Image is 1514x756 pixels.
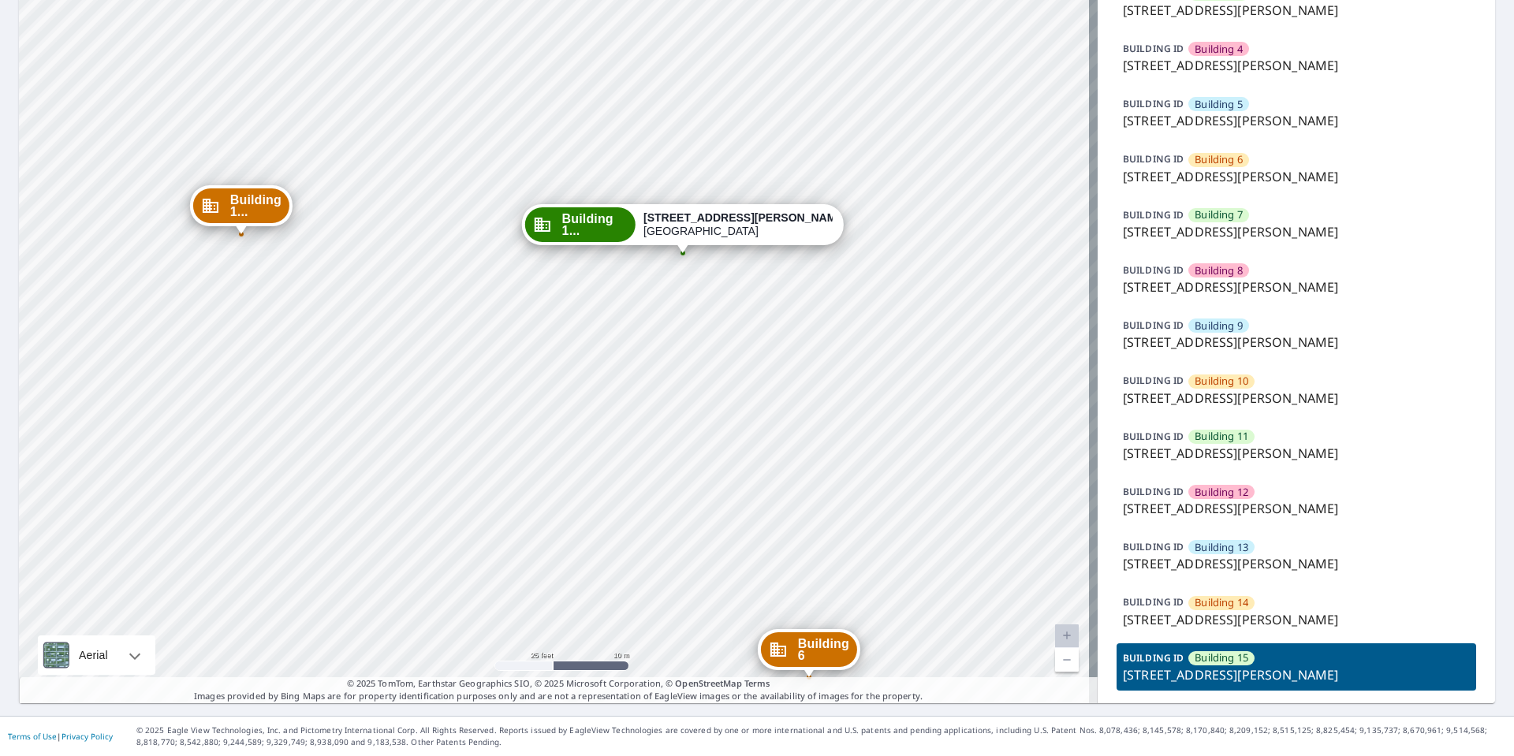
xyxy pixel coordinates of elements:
p: BUILDING ID [1123,318,1184,332]
span: Building 13 [1195,540,1248,555]
a: Current Level 20, Zoom In Disabled [1055,624,1079,648]
span: Building 8 [1195,263,1243,278]
span: Building 6 [798,638,849,661]
span: Building 14 [1195,595,1248,610]
span: Building 6 [1195,152,1243,167]
div: Dropped pin, building Building 14, Commercial property, 19199 Jackson Court Elk River, MN 55330 [190,185,293,234]
a: OpenStreetMap [675,677,741,689]
p: [STREET_ADDRESS][PERSON_NAME] [1123,111,1470,130]
a: Terms of Use [8,731,57,742]
p: Images provided by Bing Maps are for property identification purposes only and are not a represen... [19,677,1098,703]
p: BUILDING ID [1123,374,1184,387]
p: BUILDING ID [1123,208,1184,222]
p: [STREET_ADDRESS][PERSON_NAME] [1123,610,1470,629]
span: Building 1... [562,213,628,236]
p: BUILDING ID [1123,430,1184,443]
p: [STREET_ADDRESS][PERSON_NAME] [1123,277,1470,296]
a: Terms [744,677,770,689]
p: [STREET_ADDRESS][PERSON_NAME] [1123,56,1470,75]
p: BUILDING ID [1123,651,1184,665]
span: Building 10 [1195,374,1248,389]
p: [STREET_ADDRESS][PERSON_NAME] [1123,333,1470,352]
p: [STREET_ADDRESS][PERSON_NAME] [1123,554,1470,573]
a: Current Level 20, Zoom Out [1055,648,1079,672]
p: BUILDING ID [1123,540,1184,553]
p: BUILDING ID [1123,263,1184,277]
span: Building 4 [1195,42,1243,57]
span: Building 15 [1195,650,1248,665]
div: Dropped pin, building Building 6, Commercial property, 19199 Jackson Court Elk River, MN 55330 [758,629,860,678]
p: BUILDING ID [1123,97,1184,110]
p: [STREET_ADDRESS][PERSON_NAME] [1123,167,1470,186]
strong: [STREET_ADDRESS][PERSON_NAME] [643,211,847,224]
p: [STREET_ADDRESS][PERSON_NAME] [1123,389,1470,408]
p: © 2025 Eagle View Technologies, Inc. and Pictometry International Corp. All Rights Reserved. Repo... [136,724,1506,748]
p: [STREET_ADDRESS][PERSON_NAME] [1123,444,1470,463]
div: [GEOGRAPHIC_DATA] [643,211,833,238]
span: Building 5 [1195,97,1243,112]
p: BUILDING ID [1123,152,1184,166]
span: Building 7 [1195,207,1243,222]
p: | [8,732,113,741]
div: Aerial [74,635,113,675]
p: [STREET_ADDRESS][PERSON_NAME] [1123,665,1470,684]
p: [STREET_ADDRESS][PERSON_NAME] [1123,499,1470,518]
p: [STREET_ADDRESS][PERSON_NAME] [1123,222,1470,241]
span: © 2025 TomTom, Earthstar Geographics SIO, © 2025 Microsoft Corporation, © [347,677,770,691]
p: [STREET_ADDRESS][PERSON_NAME] [1123,1,1470,20]
span: Building 12 [1195,485,1248,500]
p: BUILDING ID [1123,42,1184,55]
div: Dropped pin, building Building 15, Commercial property, 19199 Jackson Court Elk River, MN 55330 [522,204,844,253]
a: Privacy Policy [62,731,113,742]
span: Building 9 [1195,318,1243,333]
p: BUILDING ID [1123,485,1184,498]
span: Building 1... [230,194,282,218]
div: Aerial [38,635,155,675]
span: Building 11 [1195,429,1248,444]
p: BUILDING ID [1123,595,1184,609]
